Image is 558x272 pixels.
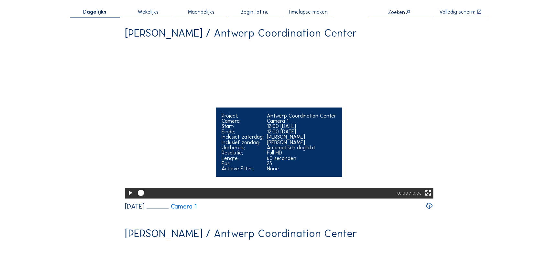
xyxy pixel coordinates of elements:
a: Camera 1 [147,203,196,210]
div: [DATE] [125,203,145,210]
div: Inclusief zondag: [222,140,264,145]
div: 0: 00 [397,188,409,198]
span: Dagelijks [83,9,106,14]
div: [PERSON_NAME] / Antwerp Coordination Center [125,28,357,39]
div: Camera: [222,118,264,123]
div: Automatisch daglicht [267,145,336,150]
span: Begin tot nu [240,9,268,14]
div: Inclusief zaterdag: [222,134,264,139]
span: Wekelijks [138,9,159,14]
div: 25 [267,161,336,166]
div: 12:00 [DATE] [267,123,336,129]
div: Resolutie: [222,150,264,155]
div: Antwerp Coordination Center [267,113,336,118]
div: Project: [222,113,264,118]
div: [PERSON_NAME] [267,134,336,139]
div: Uurbereik: [222,145,264,150]
div: Actieve Filter: [222,166,264,171]
div: Start: [222,123,264,129]
div: 12:00 [DATE] [267,129,336,134]
div: None [267,166,336,171]
div: Volledig scherm [439,9,476,14]
div: 60 seconden [267,155,336,161]
div: [PERSON_NAME] [267,140,336,145]
div: Full HD [267,150,336,155]
div: [PERSON_NAME] / Antwerp Coordination Center [125,228,357,239]
div: Lengte: [222,155,264,161]
div: Fps: [222,161,264,166]
video: Your browser does not support the video tag. [125,43,433,198]
span: Timelapse maken [288,9,327,14]
div: / 0:06 [409,188,421,198]
span: Maandelijks [188,9,214,14]
div: Camera 1 [267,118,336,123]
div: Einde: [222,129,264,134]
